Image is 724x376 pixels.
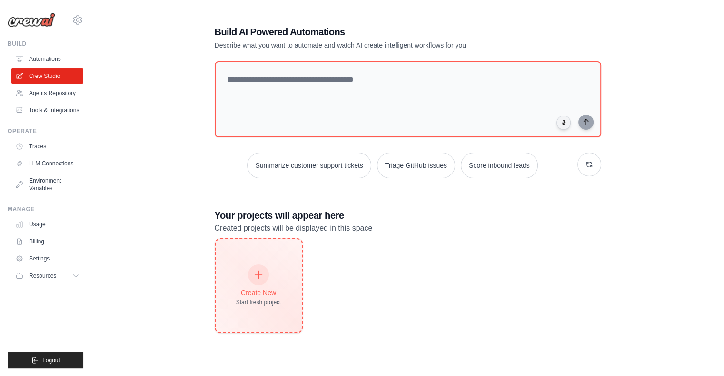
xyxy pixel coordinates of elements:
div: Operate [8,127,83,135]
a: Automations [11,51,83,67]
h3: Your projects will appear here [215,209,601,222]
a: Billing [11,234,83,249]
h1: Build AI Powered Automations [215,25,535,39]
p: Created projects will be displayed in this space [215,222,601,234]
div: Create New [236,288,281,298]
button: Summarize customer support tickets [247,153,371,178]
a: Crew Studio [11,68,83,84]
a: Tools & Integrations [11,103,83,118]
button: Logout [8,352,83,368]
div: Manage [8,205,83,213]
div: Start fresh project [236,299,281,306]
a: Settings [11,251,83,266]
p: Describe what you want to automate and watch AI create intelligent workflows for you [215,40,535,50]
a: Usage [11,217,83,232]
span: Resources [29,272,56,280]
button: Triage GitHub issues [377,153,455,178]
a: Traces [11,139,83,154]
a: Agents Repository [11,86,83,101]
span: Logout [42,357,60,364]
button: Resources [11,268,83,283]
a: Environment Variables [11,173,83,196]
a: LLM Connections [11,156,83,171]
div: Build [8,40,83,48]
button: Score inbound leads [461,153,538,178]
button: Click to speak your automation idea [556,116,571,130]
button: Get new suggestions [577,153,601,176]
img: Logo [8,13,55,27]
